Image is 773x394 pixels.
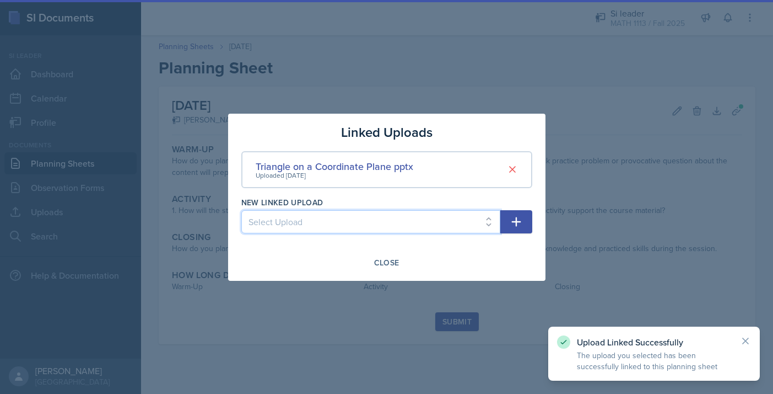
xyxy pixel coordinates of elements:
[256,159,413,174] div: Triangle on a Coordinate Plane pptx
[577,350,731,372] p: The upload you selected has been successfully linked to this planning sheet
[256,171,413,180] div: Uploaded [DATE]
[374,258,399,267] div: Close
[577,337,731,348] p: Upload Linked Successfully
[341,123,433,142] h3: Linked Uploads
[367,253,407,272] button: Close
[241,197,323,208] label: New Linked Upload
